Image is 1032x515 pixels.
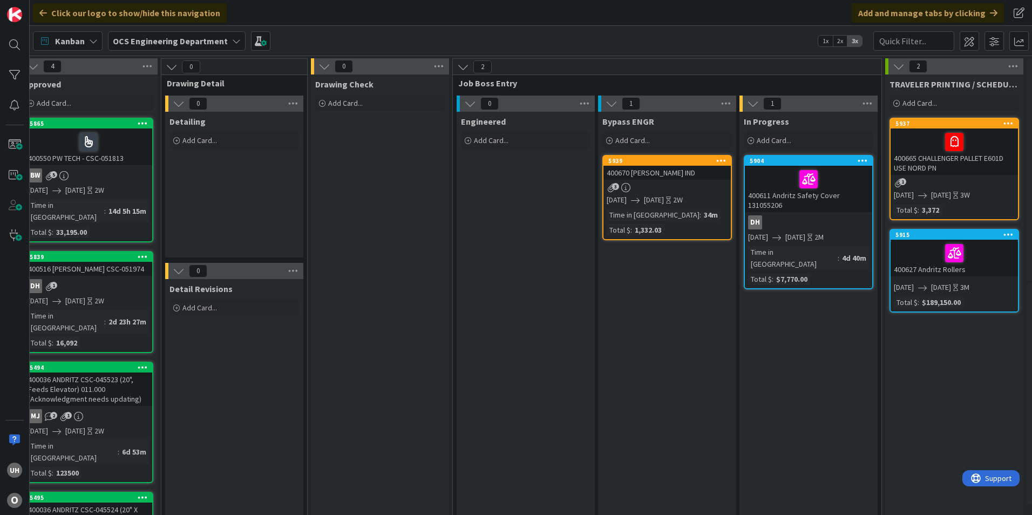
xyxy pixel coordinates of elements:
[847,36,862,46] span: 3x
[106,316,149,328] div: 2d 23h 27m
[25,262,152,276] div: 400516 [PERSON_NAME] CSC-051974
[603,156,731,166] div: 5939
[104,205,106,217] span: :
[895,120,1018,127] div: 5937
[28,310,104,334] div: Time in [GEOGRAPHIC_DATA]
[773,273,810,285] div: $7,770.00
[118,446,119,458] span: :
[30,364,152,371] div: 5494
[918,296,919,308] span: :
[28,440,118,464] div: Time in [GEOGRAPHIC_DATA]
[25,168,152,182] div: BW
[7,7,22,22] img: Visit kanbanzone.com
[461,116,506,127] span: Engineered
[94,425,104,437] div: 2W
[28,425,48,437] span: [DATE]
[25,409,152,423] div: MJ
[23,2,49,15] span: Support
[644,194,664,206] span: [DATE]
[894,204,918,216] div: Total $
[891,128,1018,175] div: 400665 CHALLENGER PALLET E601D USE NORD PN
[53,337,80,349] div: 16,092
[891,230,1018,276] div: 5915400627 Andritz Rollers
[894,282,914,293] span: [DATE]
[918,204,919,216] span: :
[748,215,762,229] div: DH
[814,232,824,243] div: 2M
[894,189,914,201] span: [DATE]
[106,205,149,217] div: 14d 5h 15m
[328,98,363,108] span: Add Card...
[182,303,217,313] span: Add Card...
[890,79,1019,90] span: TRAVELER PRINTING / SCHEDULING
[894,296,918,308] div: Total $
[28,168,42,182] div: BW
[891,230,1018,240] div: 5915
[630,224,632,236] span: :
[895,231,1018,239] div: 5915
[94,295,104,307] div: 2W
[891,119,1018,128] div: 5937
[25,363,152,372] div: 5494
[25,252,152,276] div: 5839400516 [PERSON_NAME] CSC-051974
[28,337,52,349] div: Total $
[607,224,630,236] div: Total $
[673,194,683,206] div: 2W
[65,425,85,437] span: [DATE]
[28,199,104,223] div: Time in [GEOGRAPHIC_DATA]
[931,189,951,201] span: [DATE]
[772,273,773,285] span: :
[113,36,228,46] b: OCS Engineering Department
[745,156,872,166] div: 5904
[30,494,152,502] div: 5495
[480,97,499,110] span: 0
[7,463,22,478] div: uh
[43,60,62,73] span: 4
[25,363,152,406] div: 5494400036 ANDRITZ CSC-045523 (20", Feeds Elevator) 011.000 (Acknowledgment needs updating)
[931,282,951,293] span: [DATE]
[891,240,1018,276] div: 400627 Andritz Rollers
[335,60,353,73] span: 0
[838,252,839,264] span: :
[607,209,700,221] div: Time in [GEOGRAPHIC_DATA]
[602,116,654,127] span: Bypass ENGR
[891,119,1018,175] div: 5937400665 CHALLENGER PALLET E601D USE NORD PN
[919,204,942,216] div: 3,372
[30,120,152,127] div: 5865
[189,265,207,277] span: 0
[902,98,937,108] span: Add Card...
[119,446,149,458] div: 6d 53m
[473,60,492,73] span: 2
[632,224,664,236] div: 1,332.03
[458,78,868,89] span: Job Boss Entry
[25,252,152,262] div: 5839
[748,232,768,243] span: [DATE]
[28,279,42,293] div: DH
[919,296,963,308] div: $189,150.00
[785,232,805,243] span: [DATE]
[52,467,53,479] span: :
[25,279,152,293] div: DH
[24,79,61,90] span: Approved
[169,283,233,294] span: Detail Revisions
[25,119,152,128] div: 5865
[745,215,872,229] div: DH
[28,226,52,238] div: Total $
[622,97,640,110] span: 1
[189,97,207,110] span: 0
[167,78,294,89] span: Drawing Detail
[65,185,85,196] span: [DATE]
[603,156,731,180] div: 5939400670 [PERSON_NAME] IND
[615,135,650,145] span: Add Card...
[52,226,53,238] span: :
[25,372,152,406] div: 400036 ANDRITZ CSC-045523 (20", Feeds Elevator) 011.000 (Acknowledgment needs updating)
[701,209,721,221] div: 34m
[25,493,152,503] div: 5495
[603,166,731,180] div: 400670 [PERSON_NAME] IND
[745,156,872,212] div: 5904400611 Andritz Safety Cover 131055206
[104,316,106,328] span: :
[50,282,57,289] span: 1
[750,157,872,165] div: 5904
[833,36,847,46] span: 2x
[28,409,42,423] div: MJ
